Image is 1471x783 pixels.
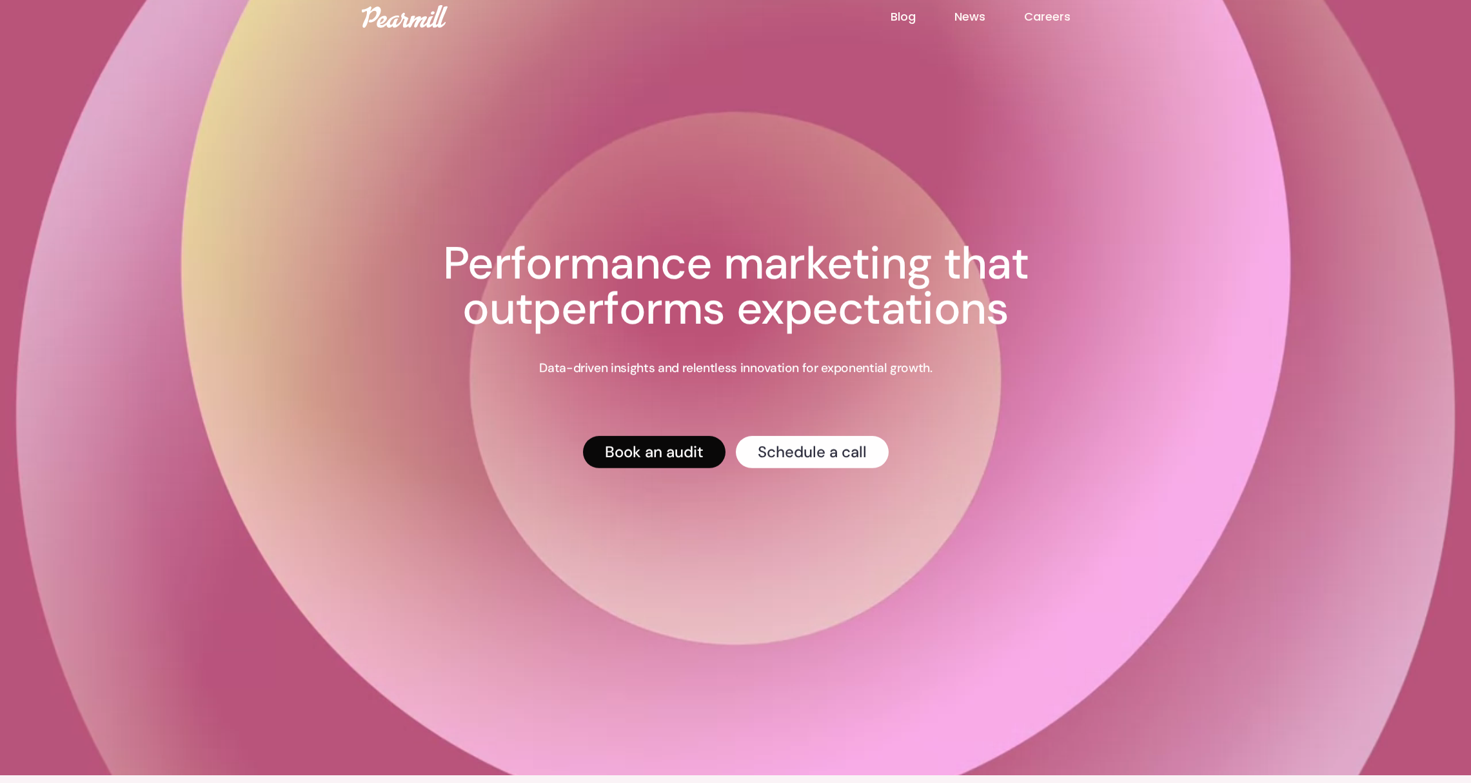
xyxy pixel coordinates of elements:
a: Schedule a call [736,436,889,468]
p: Data-driven insights and relentless innovation for exponential growth. [539,360,932,377]
img: Pearmill logo [362,5,448,28]
a: Blog [891,8,954,25]
a: News [954,8,1024,25]
h1: Performance marketing that outperforms expectations [375,241,1097,332]
a: Book an audit [583,436,726,468]
a: Careers [1024,8,1109,25]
